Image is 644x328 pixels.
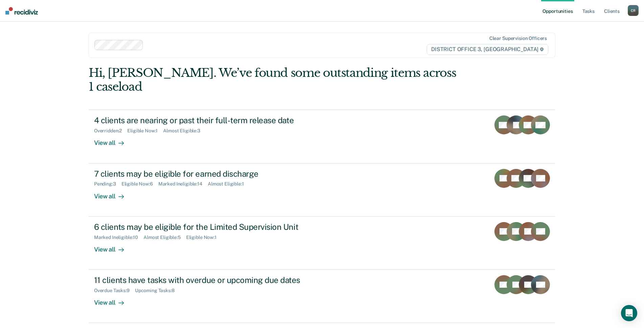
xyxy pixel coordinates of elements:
[89,217,555,270] a: 6 clients may be eligible for the Limited Supervision UnitMarked Ineligible:10Almost Eligible:5El...
[94,134,132,147] div: View all
[621,305,637,321] div: Open Intercom Messenger
[628,5,639,16] button: CR
[94,235,143,240] div: Marked Ineligible : 10
[94,293,132,307] div: View all
[427,44,548,55] span: DISTRICT OFFICE 3, [GEOGRAPHIC_DATA]
[89,270,555,323] a: 11 clients have tasks with overdue or upcoming due datesOverdue Tasks:9Upcoming Tasks:8View all
[94,240,132,253] div: View all
[135,288,180,293] div: Upcoming Tasks : 8
[143,235,186,240] div: Almost Eligible : 5
[158,181,208,187] div: Marked Ineligible : 14
[127,128,163,134] div: Eligible Now : 1
[89,66,462,94] div: Hi, [PERSON_NAME]. We’ve found some outstanding items across 1 caseload
[121,181,158,187] div: Eligible Now : 6
[94,128,127,134] div: Overridden : 2
[94,288,135,293] div: Overdue Tasks : 9
[186,235,222,240] div: Eligible Now : 1
[94,187,132,200] div: View all
[94,275,332,285] div: 11 clients have tasks with overdue or upcoming due dates
[208,181,249,187] div: Almost Eligible : 1
[94,222,332,232] div: 6 clients may be eligible for the Limited Supervision Unit
[489,36,547,41] div: Clear supervision officers
[163,128,206,134] div: Almost Eligible : 3
[94,115,332,125] div: 4 clients are nearing or past their full-term release date
[94,181,121,187] div: Pending : 3
[628,5,639,16] div: C R
[89,163,555,217] a: 7 clients may be eligible for earned dischargePending:3Eligible Now:6Marked Ineligible:14Almost E...
[94,169,332,179] div: 7 clients may be eligible for earned discharge
[5,7,38,15] img: Recidiviz
[89,110,555,163] a: 4 clients are nearing or past their full-term release dateOverridden:2Eligible Now:1Almost Eligib...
